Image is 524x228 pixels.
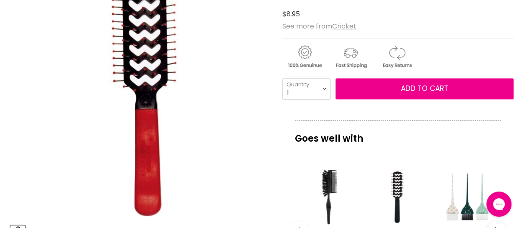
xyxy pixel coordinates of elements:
span: Add to cart [401,83,448,93]
span: See more from [282,21,356,31]
a: Cricket [332,21,356,31]
img: returns.gif [374,44,419,70]
select: Quantity [282,78,330,99]
img: shipping.gif [328,44,373,70]
button: Add to cart [336,78,514,99]
p: Goes well with [295,120,501,148]
iframe: Gorgias live chat messenger [482,189,516,220]
img: genuine.gif [282,44,327,70]
span: $8.95 [282,9,300,19]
